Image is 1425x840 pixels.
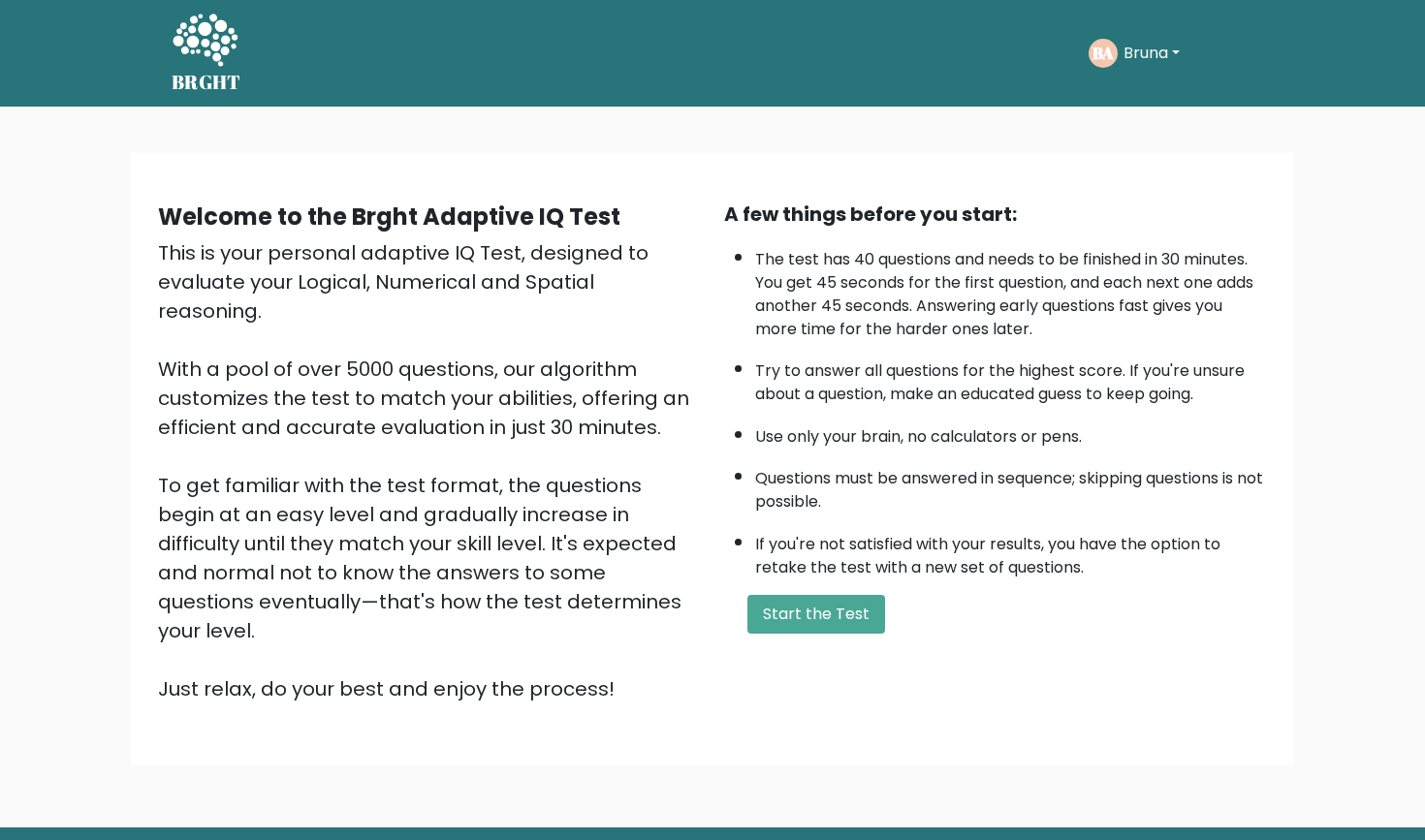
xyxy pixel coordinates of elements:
li: Questions must be answered in sequence; skipping questions is not possible. [755,457,1267,513]
div: This is your personal adaptive IQ Test, designed to evaluate your Logical, Numerical and Spatial ... [158,238,701,703]
h5: BRGHT [172,71,241,94]
div: A few things before you start: [724,200,1267,229]
text: BA [1092,42,1114,64]
li: Try to answer all questions for the highest score. If you're unsure about a question, make an edu... [755,350,1267,406]
button: Start the Test [747,595,885,634]
button: Bruna [1118,41,1186,66]
b: Welcome to the Brght Adaptive IQ Test [158,201,620,233]
li: If you're not satisfied with your results, you have the option to retake the test with a new set ... [755,523,1267,579]
li: The test has 40 questions and needs to be finished in 30 minutes. You get 45 seconds for the firs... [755,238,1267,341]
li: Use only your brain, no calculators or pens. [755,416,1267,449]
a: BRGHT [172,8,241,99]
